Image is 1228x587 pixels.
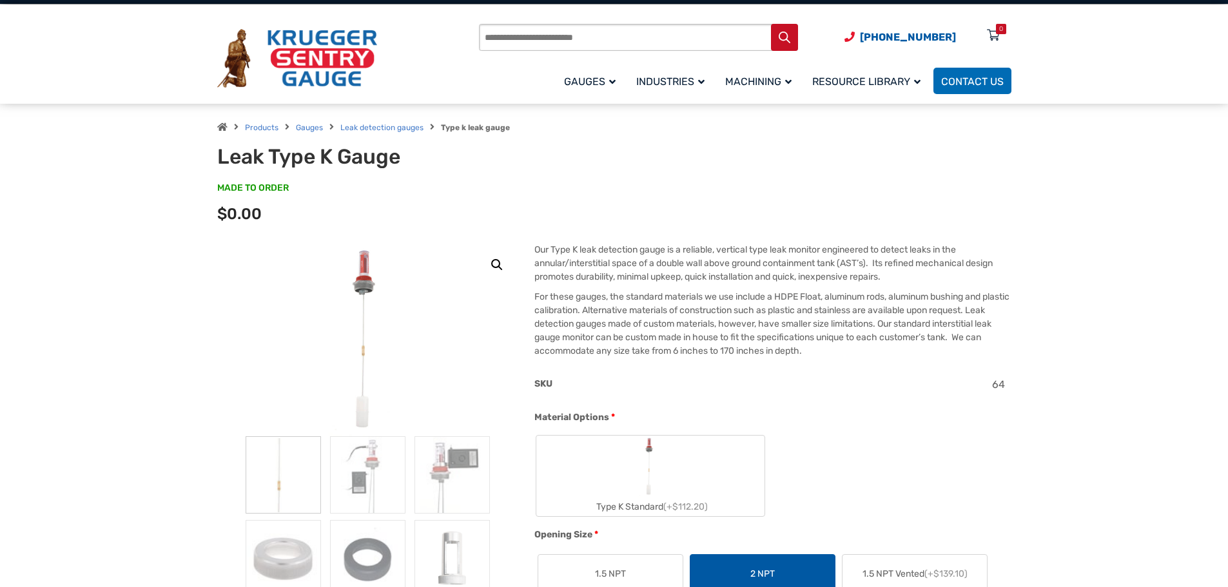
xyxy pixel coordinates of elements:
span: Machining [725,75,792,88]
span: 1.5 NPT Vented [863,567,968,581]
span: 2 NPT [750,567,775,581]
label: Type K Standard [536,436,765,516]
a: Gauges [296,123,323,132]
span: $0.00 [217,205,262,223]
img: Leak Detection Gauge [638,436,663,497]
span: 64 [992,378,1005,390]
abbr: required [611,410,615,424]
a: Phone Number (920) 434-8860 [844,29,956,45]
p: For these gauges, the standard materials we use include a HDPE Float, aluminum rods, aluminum bus... [534,290,1011,358]
a: Contact Us [933,68,1011,94]
span: [PHONE_NUMBER] [860,31,956,43]
img: Krueger Sentry Gauge [217,29,377,88]
img: Leak Type K Gauge - Image 3 [414,436,490,514]
a: Resource Library [804,66,933,96]
a: Leak detection gauges [340,123,424,132]
span: (+$112.20) [663,501,708,512]
h1: Leak Type K Gauge [217,144,535,169]
img: Leak Detection Gauge [328,243,407,436]
div: Type K Standard [536,497,765,516]
img: Leak Detection Gauge [246,436,321,514]
span: Contact Us [941,75,1004,88]
abbr: required [594,528,598,541]
a: View full-screen image gallery [485,253,509,276]
span: MADE TO ORDER [217,182,289,195]
span: Material Options [534,412,609,423]
img: Leak Type K Gauge - Image 2 [330,436,405,514]
div: 0 [999,24,1003,34]
span: Gauges [564,75,616,88]
p: Our Type K leak detection gauge is a reliable, vertical type leak monitor engineered to detect le... [534,243,1011,284]
span: (+$139.10) [924,568,968,579]
a: Products [245,123,278,132]
a: Gauges [556,66,629,96]
a: Machining [717,66,804,96]
span: SKU [534,378,552,389]
span: 1.5 NPT [595,567,626,581]
span: Opening Size [534,529,592,540]
span: Resource Library [812,75,921,88]
a: Industries [629,66,717,96]
strong: Type k leak gauge [441,123,510,132]
span: Industries [636,75,705,88]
